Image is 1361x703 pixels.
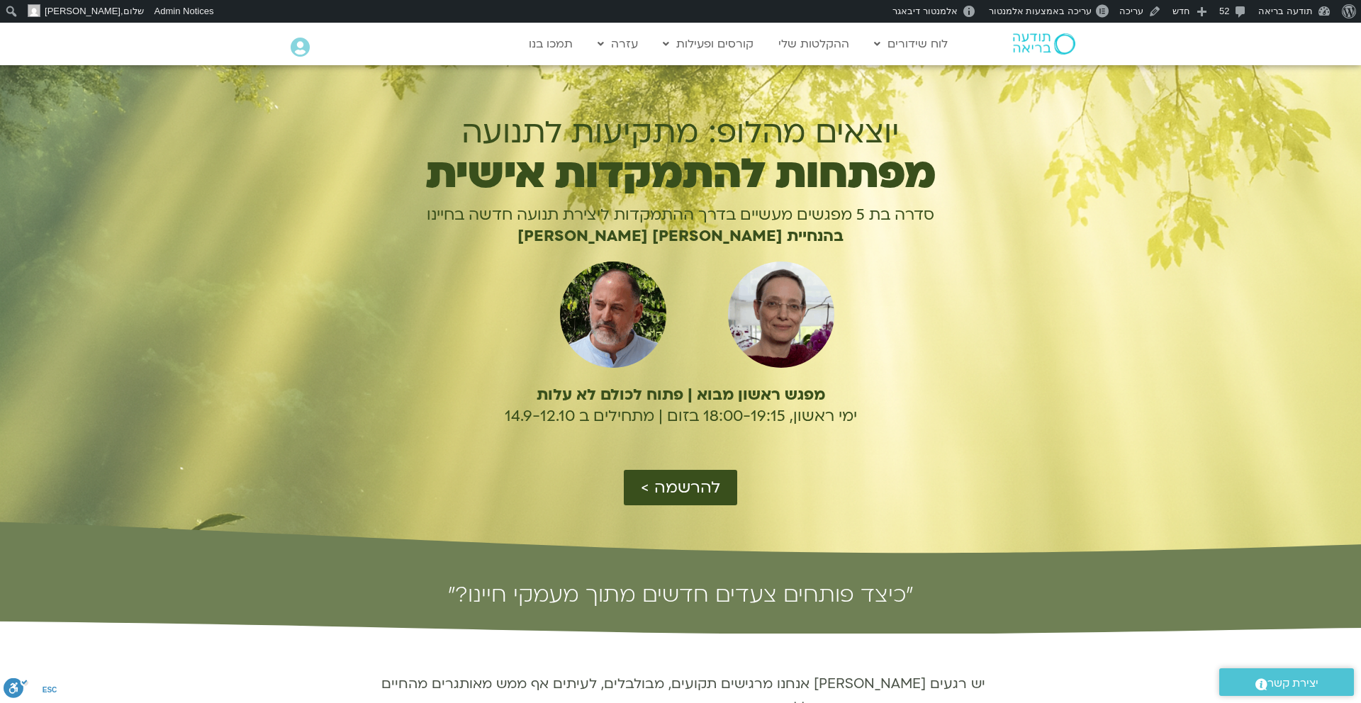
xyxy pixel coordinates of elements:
a: להרשמה > [624,470,737,505]
b: מפגש ראשון מבוא | פתוח לכולם לא עלות [537,384,825,405]
a: עזרה [590,30,645,57]
a: קורסים ופעילות [656,30,761,57]
a: תמכו בנו [522,30,580,57]
h1: מפתחות להתמקדות אישית [374,158,987,191]
span: עריכה באמצעות אלמנטור [989,6,1092,16]
a: לוח שידורים [867,30,955,57]
a: יצירת קשר [1219,668,1354,696]
b: בהנחיית [PERSON_NAME] [PERSON_NAME] [517,225,844,247]
span: [PERSON_NAME] [45,6,121,16]
img: תודעה בריאה [1013,33,1075,55]
span: יצירת קשר [1267,674,1318,693]
h2: ״כיצד פותחים צעדים חדשים מתוך מעמקי חיינו?״ [291,583,1070,606]
span: להרשמה > [641,478,720,497]
span: ימי ראשון, 18:00-19:15 בזום | מתחילים ב 14.9-12.10 [505,405,857,427]
a: ההקלטות שלי [771,30,856,57]
p: סדרה בת 5 מפגשים מעשיים בדרך ההתמקדות ליצירת תנועה חדשה בחיינו [374,204,987,225]
h1: יוצאים מהלופ: מתקיעות לתנועה [374,115,987,150]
